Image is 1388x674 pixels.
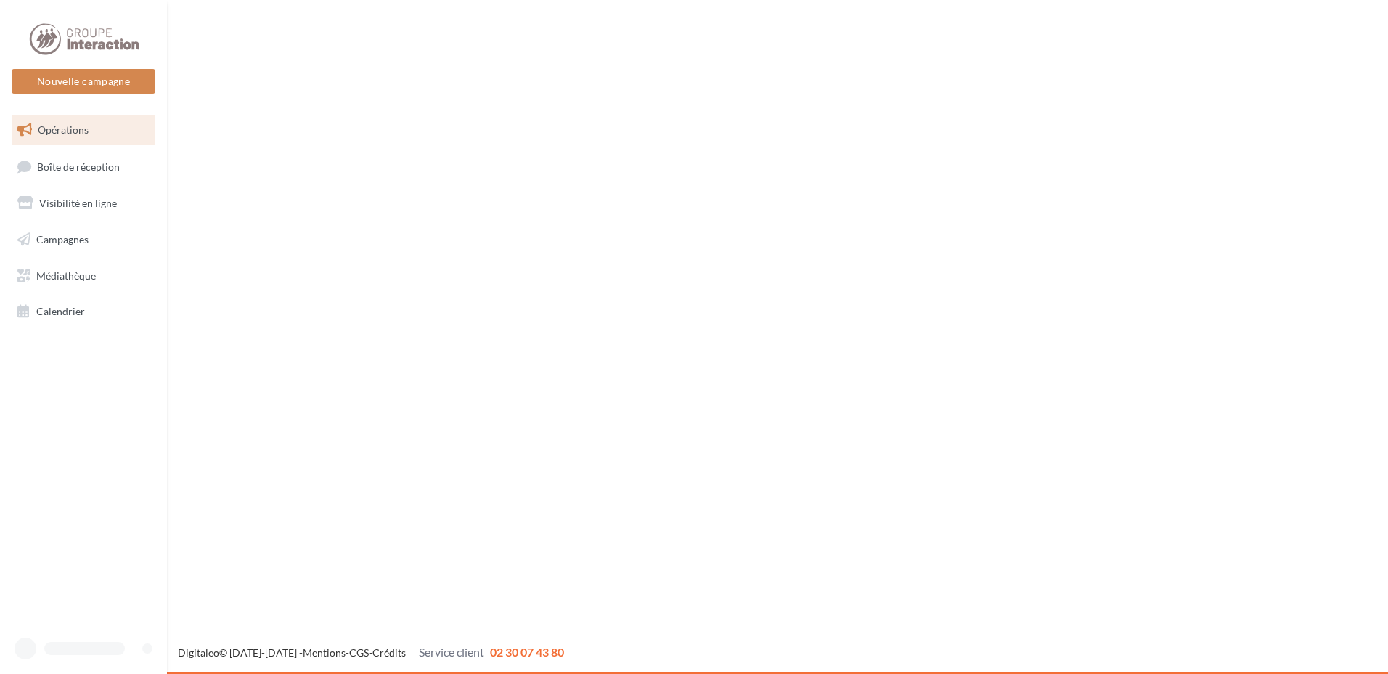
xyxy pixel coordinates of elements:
a: Digitaleo [178,646,219,659]
a: CGS [349,646,369,659]
span: Boîte de réception [37,160,120,172]
a: Opérations [9,115,158,145]
span: Calendrier [36,305,85,317]
span: Opérations [38,123,89,136]
span: © [DATE]-[DATE] - - - [178,646,564,659]
a: Médiathèque [9,261,158,291]
a: Campagnes [9,224,158,255]
button: Nouvelle campagne [12,69,155,94]
span: Visibilité en ligne [39,197,117,209]
a: Calendrier [9,296,158,327]
span: Campagnes [36,233,89,245]
a: Mentions [303,646,346,659]
span: 02 30 07 43 80 [490,645,564,659]
span: Médiathèque [36,269,96,281]
span: Service client [419,645,484,659]
a: Crédits [372,646,406,659]
a: Visibilité en ligne [9,188,158,219]
a: Boîte de réception [9,151,158,182]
